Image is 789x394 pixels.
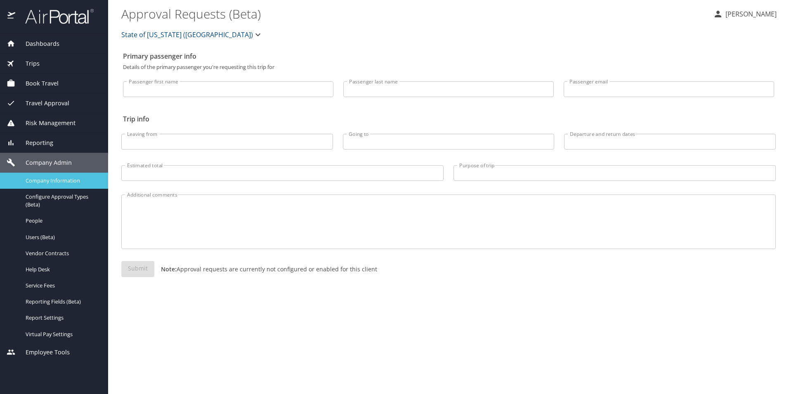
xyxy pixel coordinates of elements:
[26,249,98,257] span: Vendor Contracts
[161,265,177,273] strong: Note:
[15,119,76,128] span: Risk Management
[15,348,70,357] span: Employee Tools
[26,177,98,185] span: Company Information
[723,9,777,19] p: [PERSON_NAME]
[123,112,774,126] h2: Trip info
[123,50,774,63] h2: Primary passenger info
[15,158,72,167] span: Company Admin
[121,1,706,26] h1: Approval Requests (Beta)
[154,265,377,273] p: Approval requests are currently not configured or enabled for this client
[26,193,98,209] span: Configure Approval Types (Beta)
[26,298,98,306] span: Reporting Fields (Beta)
[15,39,59,48] span: Dashboards
[26,266,98,273] span: Help Desk
[15,59,40,68] span: Trips
[26,233,98,241] span: Users (Beta)
[118,26,266,43] button: State of [US_STATE] ([GEOGRAPHIC_DATA])
[15,79,59,88] span: Book Travel
[710,7,780,21] button: [PERSON_NAME]
[26,217,98,225] span: People
[26,282,98,290] span: Service Fees
[15,138,53,147] span: Reporting
[7,8,16,24] img: icon-airportal.png
[121,29,253,40] span: State of [US_STATE] ([GEOGRAPHIC_DATA])
[15,99,69,108] span: Travel Approval
[26,314,98,322] span: Report Settings
[16,8,94,24] img: airportal-logo.png
[123,64,774,70] p: Details of the primary passenger you're requesting this trip for
[26,330,98,338] span: Virtual Pay Settings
